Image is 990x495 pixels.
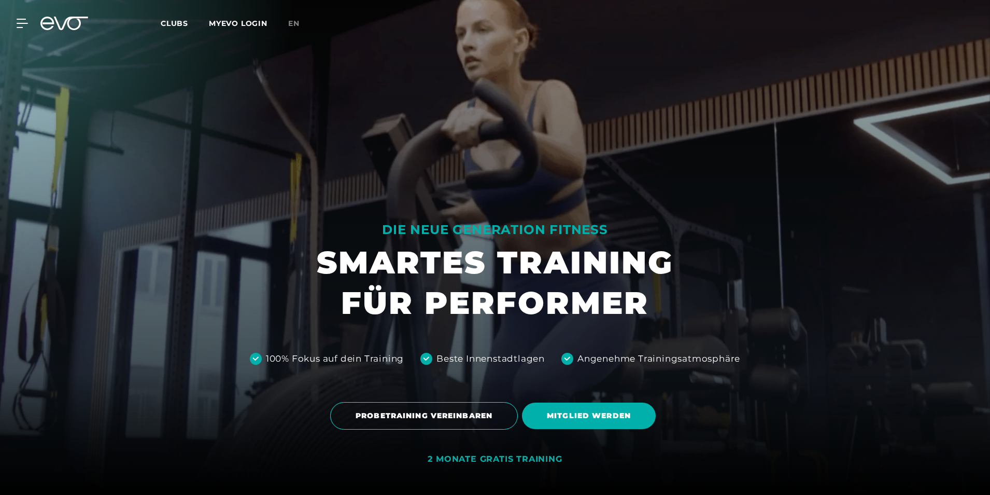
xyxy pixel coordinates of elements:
[577,352,740,366] div: Angenehme Trainingsatmosphäre
[161,19,188,28] span: Clubs
[288,18,312,30] a: en
[522,395,660,437] a: MITGLIED WERDEN
[288,19,300,28] span: en
[317,222,673,238] div: DIE NEUE GENERATION FITNESS
[547,410,631,421] span: MITGLIED WERDEN
[209,19,267,28] a: MYEVO LOGIN
[436,352,545,366] div: Beste Innenstadtlagen
[317,242,673,323] h1: SMARTES TRAINING FÜR PERFORMER
[356,410,492,421] span: PROBETRAINING VEREINBAREN
[266,352,404,366] div: 100% Fokus auf dein Training
[161,18,209,28] a: Clubs
[428,454,562,465] div: 2 MONATE GRATIS TRAINING
[330,394,522,437] a: PROBETRAINING VEREINBAREN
